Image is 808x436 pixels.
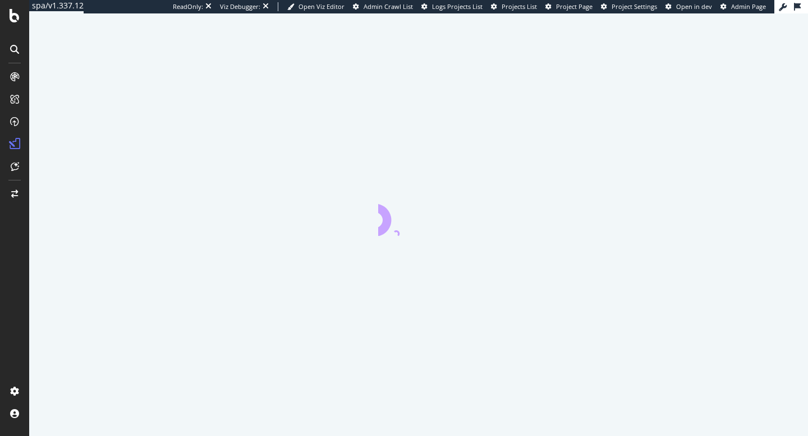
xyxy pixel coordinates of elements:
[287,2,345,11] a: Open Viz Editor
[731,2,766,11] span: Admin Page
[173,2,203,11] div: ReadOnly:
[220,2,260,11] div: Viz Debugger:
[665,2,712,11] a: Open in dev
[421,2,483,11] a: Logs Projects List
[601,2,657,11] a: Project Settings
[353,2,413,11] a: Admin Crawl List
[432,2,483,11] span: Logs Projects List
[545,2,593,11] a: Project Page
[491,2,537,11] a: Projects List
[378,196,459,236] div: animation
[556,2,593,11] span: Project Page
[612,2,657,11] span: Project Settings
[364,2,413,11] span: Admin Crawl List
[676,2,712,11] span: Open in dev
[502,2,537,11] span: Projects List
[720,2,766,11] a: Admin Page
[299,2,345,11] span: Open Viz Editor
